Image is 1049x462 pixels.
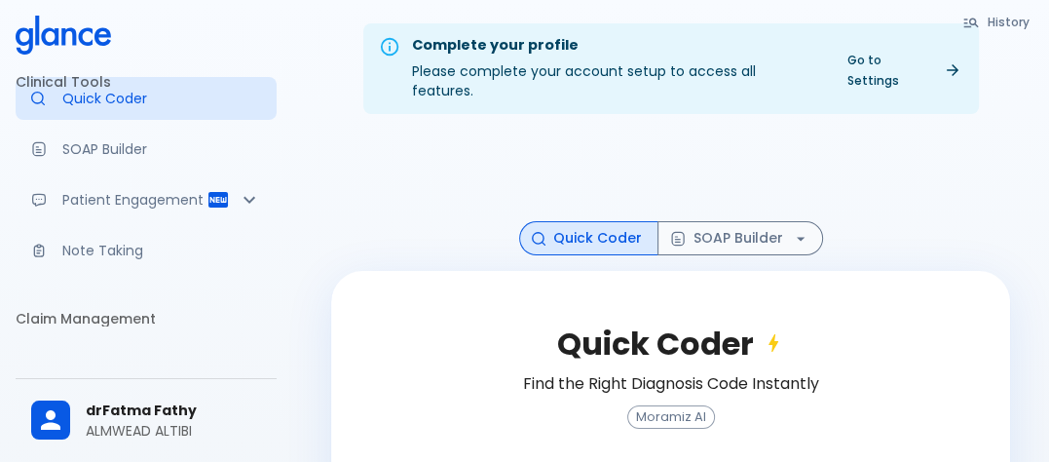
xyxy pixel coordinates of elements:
[86,401,261,421] span: drFatma Fathy
[953,8,1041,36] button: History
[523,370,819,398] h6: Find the Right Diagnosis Code Instantly
[62,241,261,260] p: Note Taking
[62,190,206,210] p: Patient Engagement
[628,410,714,425] span: Moramiz AI
[412,35,820,57] div: Complete your profile
[16,295,277,342] li: Claim Management
[412,29,820,108] div: Please complete your account setup to access all features.
[86,421,261,441] p: ALMWEAD ALTIBI
[519,221,658,255] button: Quick Coder
[16,58,277,105] li: Clinical Tools
[16,178,277,221] div: Patient Reports & Referrals
[16,128,277,171] a: Docugen: Compose a clinical documentation in seconds
[836,46,971,95] a: Go to Settings
[62,139,261,159] p: SOAP Builder
[557,326,785,363] h2: Quick Coder
[16,229,277,272] a: Advanced note-taking
[16,387,277,454] div: drFatma FathyALMWEAD ALTIBI
[657,221,823,255] button: SOAP Builder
